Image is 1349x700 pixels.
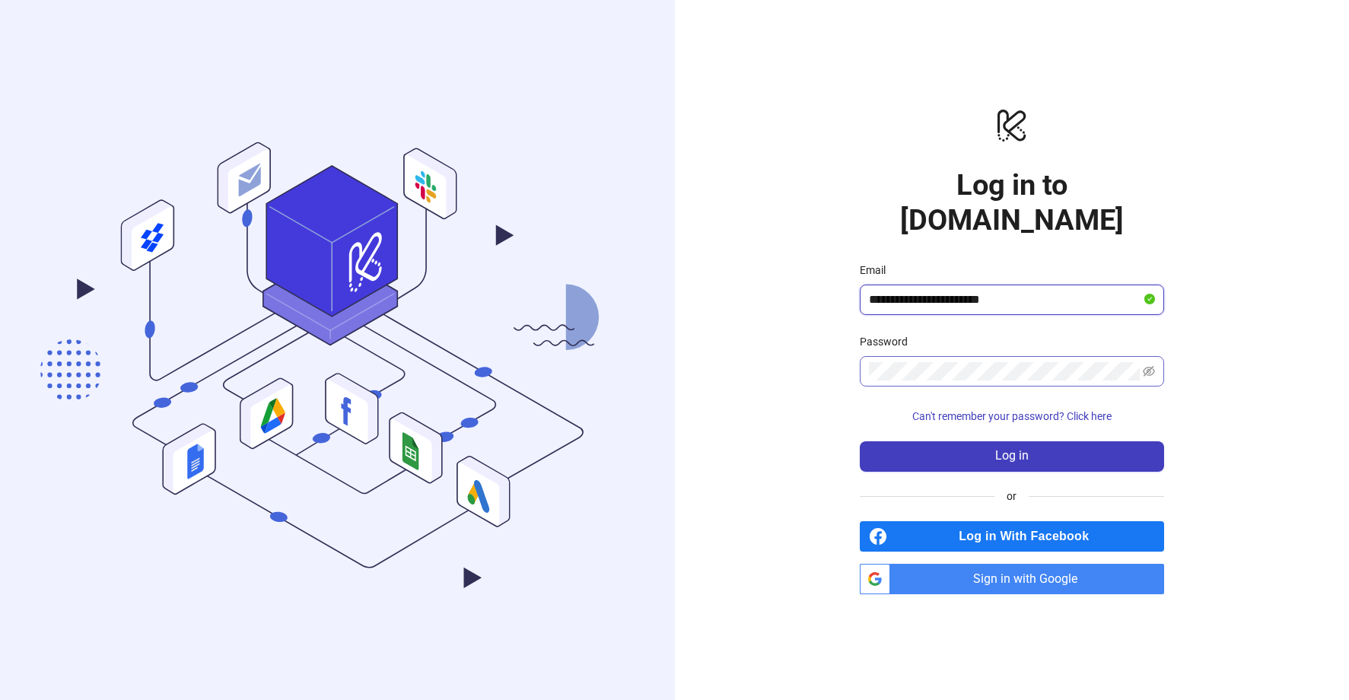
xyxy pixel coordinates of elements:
button: Can't remember your password? Click here [860,405,1164,429]
span: Log in [995,449,1029,463]
span: Log in With Facebook [893,521,1164,552]
label: Email [860,262,896,278]
span: Sign in with Google [896,564,1164,594]
button: Log in [860,441,1164,472]
a: Sign in with Google [860,564,1164,594]
span: or [994,488,1029,504]
h1: Log in to [DOMAIN_NAME] [860,167,1164,237]
input: Email [869,291,1141,309]
input: Password [869,362,1140,380]
span: eye-invisible [1143,365,1155,377]
span: Can't remember your password? Click here [912,410,1112,422]
a: Log in With Facebook [860,521,1164,552]
a: Can't remember your password? Click here [860,410,1164,422]
label: Password [860,333,918,350]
